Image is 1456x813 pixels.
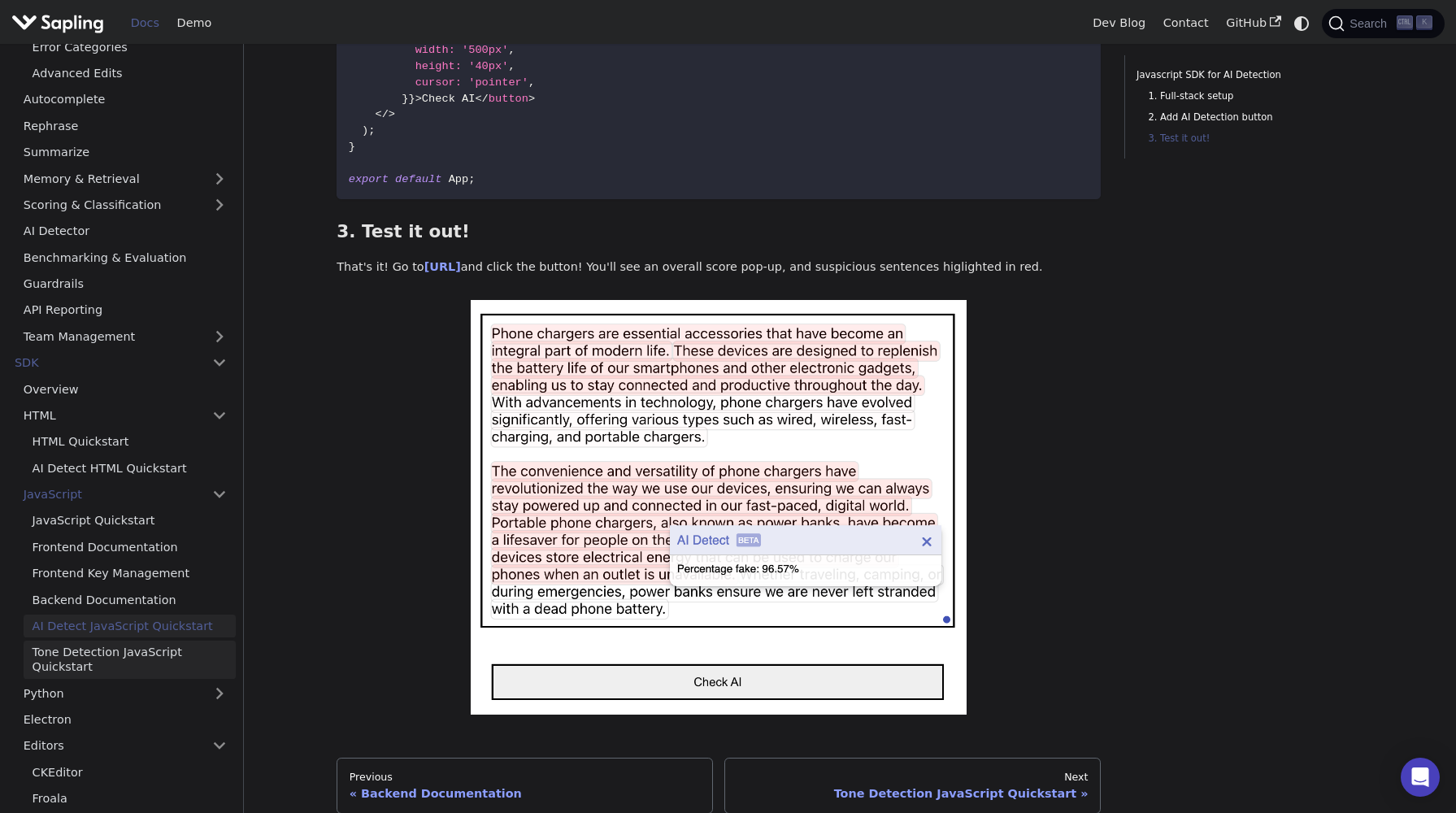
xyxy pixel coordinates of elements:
a: Frontend Key Management [24,562,236,585]
nav: Docs pages [337,758,1101,813]
a: Memory & Retrieval [15,167,236,190]
span: Search [1345,17,1397,30]
a: 3. Test it out! [1148,131,1351,146]
a: JavaScript [15,483,236,506]
a: 1. Full-stack setup [1148,89,1351,104]
span: ; [468,173,475,185]
a: Contact [1154,11,1218,36]
a: AI Detector [15,220,236,243]
span: '40px' [468,60,508,72]
div: Tone Detection JavaScript Quickstart [737,786,1089,801]
h3: 3. Test it out! [337,221,1101,243]
div: Open Intercom Messenger [1401,758,1440,797]
span: : [455,76,462,89]
a: Dev Blog [1084,11,1154,36]
a: Demo [168,11,220,36]
span: export [349,173,389,185]
span: 'pointer' [468,76,528,89]
a: Frontend Documentation [24,535,236,559]
a: 2. Add AI Detection button [1148,110,1351,125]
span: ; [368,124,375,137]
a: Scoring & Classification [15,193,236,217]
button: Switch between dark and light mode (currently system mode) [1290,11,1314,35]
img: Sapling.ai [11,11,104,35]
span: default [395,173,441,185]
a: Guardrails [15,272,236,296]
div: Backend Documentation [350,786,701,801]
a: Error Categories [24,35,236,59]
a: Benchmarking & Evaluation [15,246,236,269]
a: GitHub [1217,11,1289,36]
span: App [449,173,469,185]
button: Collapse sidebar category 'SDK' [203,351,236,375]
a: JavaScript Quickstart [24,509,236,533]
a: Tone Detection JavaScript Quickstart [24,641,236,679]
a: Electron [15,708,236,732]
span: '500px' [462,44,508,56]
img: ai_detect_sdk_2.png [471,300,967,715]
span: width [415,44,449,56]
span: cursor [415,76,455,89]
span: ) [362,124,368,137]
a: PreviousBackend Documentation [337,758,713,813]
a: Sapling.ai [11,11,110,35]
a: Overview [15,377,236,401]
a: Advanced Edits [24,62,236,85]
span: } [349,141,355,153]
a: AI Detect HTML Quickstart [24,456,236,480]
div: Next [737,771,1089,784]
a: Team Management [15,324,236,348]
a: Python [15,681,236,705]
a: Docs [122,11,168,36]
a: [URL] [424,260,461,273]
a: Editors [15,734,203,758]
span: : [449,44,455,56]
span: </ [475,93,488,105]
a: NextTone Detection JavaScript Quickstart [724,758,1101,813]
a: HTML Quickstart [24,430,236,454]
a: Summarize [15,141,236,164]
a: CKEditor [24,760,236,784]
a: HTML [15,404,236,428]
a: Froala [24,787,236,811]
p: That's it! Go to and click the button! You'll see an overall score pop-up, and suspicious sentenc... [337,258,1101,277]
a: API Reporting [15,298,236,322]
span: button [489,93,528,105]
span: : [455,60,462,72]
a: AI Detect JavaScript Quickstart [24,615,236,638]
a: Backend Documentation [24,588,236,611]
span: </ [375,108,388,120]
span: } [402,93,408,105]
a: Javascript SDK for AI Detection [1137,67,1357,83]
span: > [415,93,422,105]
span: , [508,44,515,56]
span: } [408,93,415,105]
a: Rephrase [15,114,236,137]
div: Previous [350,771,701,784]
span: , [528,76,535,89]
kbd: K [1416,15,1432,30]
span: , [508,60,515,72]
span: Check AI [422,93,476,105]
button: Search (Ctrl+K) [1322,9,1444,38]
a: SDK [6,351,203,375]
span: height [415,60,455,72]
span: > [528,93,535,105]
button: Collapse sidebar category 'Editors' [203,734,236,758]
span: > [389,108,395,120]
a: Autocomplete [15,88,236,111]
